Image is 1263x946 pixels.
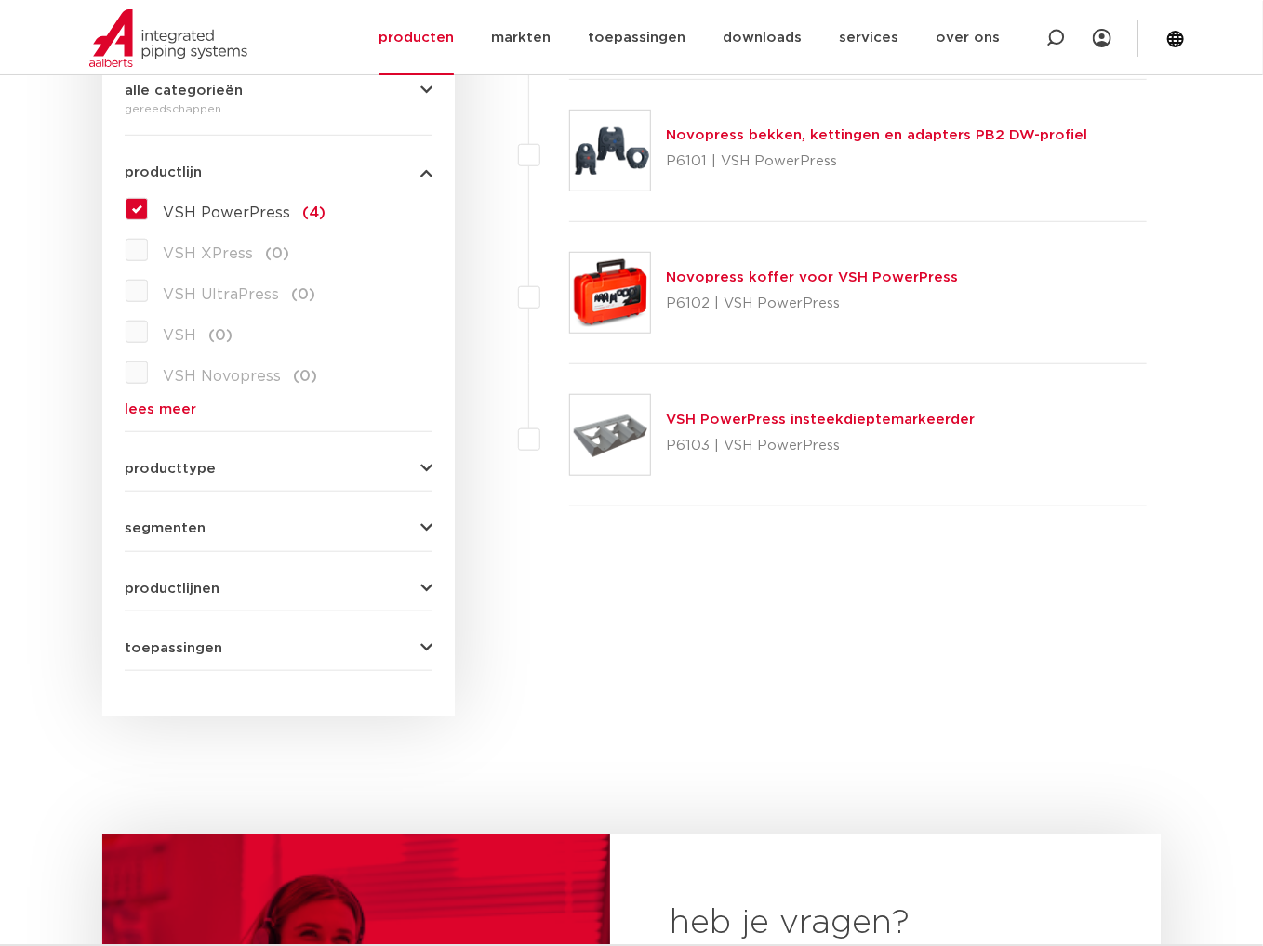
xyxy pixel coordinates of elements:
a: Novopress bekken, kettingen en adapters PB2 DW-profiel [666,128,1087,142]
span: (0) [208,328,233,343]
span: productlijnen [125,582,219,596]
div: gereedschappen [125,98,432,120]
p: P6102 | VSH PowerPress [666,289,958,319]
button: productlijn [125,165,432,179]
span: VSH UltraPress [163,287,279,302]
span: VSH PowerPress [163,205,290,220]
button: toepassingen [125,641,432,655]
span: VSH Novopress [163,369,281,384]
button: segmenten [125,521,432,535]
img: Thumbnail for Novopress bekken, kettingen en adapters PB2 DW-profiel [570,111,650,191]
span: (4) [302,205,326,220]
img: Thumbnail for VSH PowerPress insteekdieptemarkeerder [570,395,650,475]
span: productlijn [125,165,202,179]
span: (0) [291,287,315,302]
button: producttype [125,462,432,476]
button: alle categorieën [125,84,432,98]
span: alle categorieën [125,84,243,98]
span: (0) [293,369,317,384]
span: toepassingen [125,641,222,655]
a: lees meer [125,402,432,416]
span: producttype [125,462,216,476]
span: VSH XPress [163,246,253,261]
a: VSH PowerPress insteekdieptemarkeerder [666,413,975,427]
a: Novopress koffer voor VSH PowerPress [666,270,958,284]
span: segmenten [125,521,206,535]
img: Thumbnail for Novopress koffer voor VSH PowerPress [570,253,650,333]
span: (0) [265,246,289,261]
button: productlijnen [125,582,432,596]
p: P6103 | VSH PowerPress [666,431,975,461]
p: P6101 | VSH PowerPress [666,147,1087,177]
h2: heb je vragen? [670,901,1101,946]
span: VSH [163,328,196,343]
